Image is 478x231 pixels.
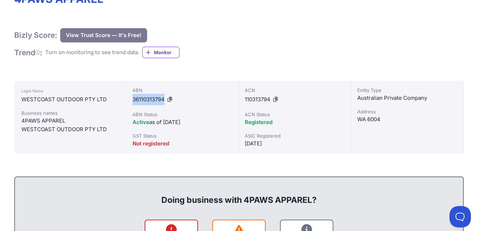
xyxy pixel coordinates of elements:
div: 4PAWS APPAREL [21,117,119,125]
span: 110313794 [245,96,270,103]
h1: Bizly Score: [14,30,57,40]
div: Doing business with 4PAWS APPAREL? [22,183,456,206]
button: View Trust Score — It's Free! [60,28,147,42]
div: Business names [21,109,119,117]
div: Legal Name [21,87,119,95]
span: Active [133,119,149,125]
div: ACN Status [245,111,345,118]
span: Monitor [154,49,179,56]
div: Turn on monitoring to see trend data. [45,48,139,57]
span: Registered [245,119,272,125]
span: Not registered [133,140,169,147]
div: Australian Private Company [357,94,458,102]
div: ACN [245,87,345,94]
span: 36110313794 [133,96,165,103]
div: ABN [133,87,233,94]
iframe: Toggle Customer Support [450,206,471,227]
h1: Trend : [14,48,42,57]
div: Entity Type [357,87,458,94]
div: as of [DATE] [133,118,233,127]
div: Address [357,108,458,115]
a: Monitor [142,47,180,58]
div: ASIC Registered [245,132,345,139]
div: WESTCOAST OUTDOOR PTY LTD [21,125,119,134]
div: WESTCOAST OUTDOOR PTY LTD [21,95,119,104]
div: GST Status [133,132,233,139]
div: WA 6004 [357,115,458,124]
div: [DATE] [245,139,345,148]
div: ABN Status [133,111,233,118]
